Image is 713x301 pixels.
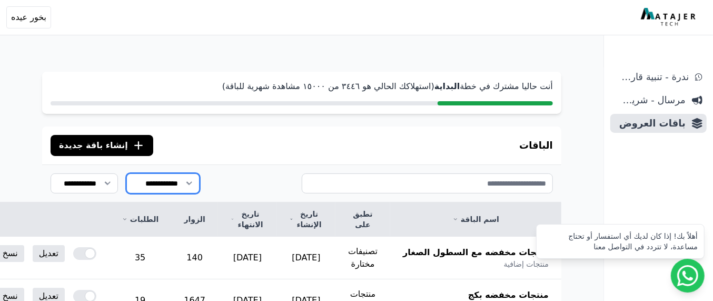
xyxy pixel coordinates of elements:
div: أهلاً بك! إذا كان لديك أي استفسار أو تحتاج مساعدة، لا تتردد في التواصل معنا [543,231,698,252]
span: ندرة - تنبية قارب علي النفاذ [615,70,689,84]
td: [DATE] [277,237,335,279]
span: بخور عيده [11,11,46,24]
strong: البداية [434,81,460,91]
button: إنشاء باقة جديدة [51,135,153,156]
a: اسم الباقة [403,214,549,225]
td: تصنيفات مختارة [335,237,390,279]
button: بخور عيده [6,6,51,28]
span: إنشاء باقة جديدة [59,139,128,152]
td: [DATE] [218,237,277,279]
td: 140 [171,237,218,279]
img: MatajerTech Logo [641,8,698,27]
span: باقات العروض [615,116,686,131]
span: مرسال - شريط دعاية [615,93,686,108]
h3: الباقات [519,138,553,153]
a: تاريخ الانتهاء [231,209,264,230]
th: تطبق على [335,202,390,237]
a: تعديل [33,245,65,262]
th: الزوار [171,202,218,237]
p: أنت حاليا مشترك في خطة (استهلاكك الحالي هو ۳٤٤٦ من ١٥۰۰۰ مشاهدة شهرية للباقة) [51,80,553,93]
span: منتجات مخفضه مع السطول الصغار [403,246,549,259]
span: منتجات إضافية [504,259,549,269]
a: الطلبات [122,214,159,225]
a: تاريخ الإنشاء [290,209,323,230]
td: 35 [109,237,171,279]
